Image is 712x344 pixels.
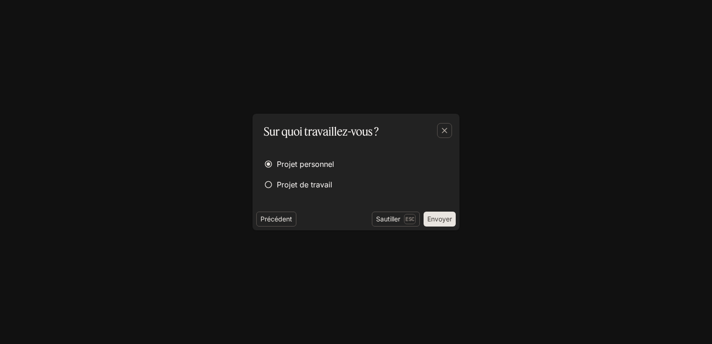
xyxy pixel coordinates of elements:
span: Projet de travail [277,179,332,190]
span: Projet personnel [277,158,334,170]
button: SautillerEsc [372,212,420,227]
p: Esc [404,214,416,224]
button: Précédent [256,212,296,227]
p: Sur quoi travaillez-vous ? [264,123,379,140]
button: Envoyer [424,212,456,227]
font: Sautiller [376,213,400,225]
